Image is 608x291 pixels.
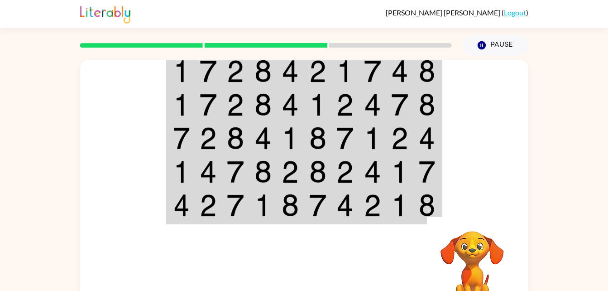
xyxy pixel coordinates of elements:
[309,127,326,150] img: 8
[254,160,272,183] img: 8
[309,60,326,82] img: 2
[173,194,190,217] img: 4
[282,127,299,150] img: 1
[336,194,354,217] img: 4
[419,194,435,217] img: 8
[419,127,435,150] img: 4
[173,60,190,82] img: 1
[504,8,526,17] a: Logout
[336,127,354,150] img: 7
[200,127,217,150] img: 2
[386,8,528,17] div: ( )
[200,160,217,183] img: 4
[364,60,381,82] img: 7
[254,127,272,150] img: 4
[391,160,408,183] img: 1
[364,127,381,150] img: 1
[309,93,326,116] img: 1
[254,194,272,217] img: 1
[254,93,272,116] img: 8
[364,93,381,116] img: 4
[173,93,190,116] img: 1
[336,60,354,82] img: 1
[282,160,299,183] img: 2
[227,93,244,116] img: 2
[364,194,381,217] img: 2
[309,160,326,183] img: 8
[227,160,244,183] img: 7
[282,60,299,82] img: 4
[391,194,408,217] img: 1
[227,127,244,150] img: 8
[200,93,217,116] img: 7
[309,194,326,217] img: 7
[80,4,130,24] img: Literably
[391,60,408,82] img: 4
[282,93,299,116] img: 4
[463,35,528,56] button: Pause
[391,93,408,116] img: 7
[386,8,502,17] span: [PERSON_NAME] [PERSON_NAME]
[419,160,435,183] img: 7
[173,127,190,150] img: 7
[227,194,244,217] img: 7
[200,60,217,82] img: 7
[391,127,408,150] img: 2
[282,194,299,217] img: 8
[336,93,354,116] img: 2
[200,194,217,217] img: 2
[419,60,435,82] img: 8
[364,160,381,183] img: 4
[419,93,435,116] img: 8
[173,160,190,183] img: 1
[227,60,244,82] img: 2
[254,60,272,82] img: 8
[336,160,354,183] img: 2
